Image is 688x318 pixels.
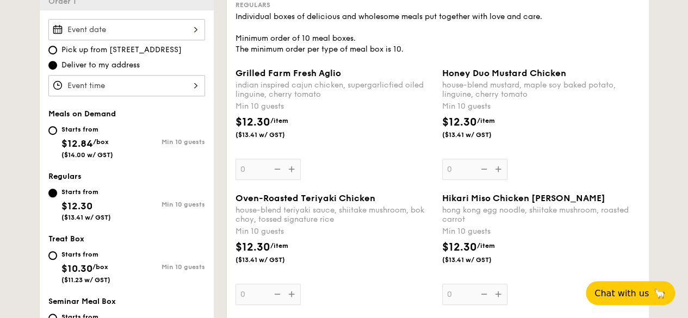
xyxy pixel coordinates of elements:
input: Pick up from [STREET_ADDRESS] [48,46,57,54]
div: Starts from [61,250,110,259]
div: Min 10 guests [127,138,205,146]
span: Honey Duo Mustard Chicken [442,68,566,78]
input: Deliver to my address [48,61,57,70]
div: hong kong egg noodle, shiitake mushroom, roasted carrot [442,205,640,224]
input: Starts from$12.30($13.41 w/ GST)Min 10 guests [48,189,57,197]
span: ($13.41 w/ GST) [235,130,309,139]
span: $10.30 [61,263,92,275]
span: $12.30 [235,116,270,129]
span: /item [270,242,288,250]
span: Meals on Demand [48,109,116,119]
span: ($13.41 w/ GST) [61,214,111,221]
span: ($13.41 w/ GST) [235,255,309,264]
span: $12.30 [61,200,92,212]
span: /item [477,117,495,124]
span: Seminar Meal Box [48,297,116,306]
div: Starts from [61,188,111,196]
span: $12.30 [442,116,477,129]
span: Deliver to my address [61,60,140,71]
div: Starts from [61,125,113,134]
span: Regulars [235,1,270,9]
span: ($11.23 w/ GST) [61,276,110,284]
span: Regulars [48,172,82,181]
input: Starts from$10.30/box($11.23 w/ GST)Min 10 guests [48,251,57,260]
div: Individual boxes of delicious and wholesome meals put together with love and care. Minimum order ... [235,11,640,55]
span: /box [92,263,108,271]
span: $12.30 [235,241,270,254]
div: Min 10 guests [442,226,640,237]
span: Chat with us [594,288,649,298]
span: ($13.41 w/ GST) [442,255,516,264]
span: Grilled Farm Fresh Aglio [235,68,341,78]
div: house-blend teriyaki sauce, shiitake mushroom, bok choy, tossed signature rice [235,205,433,224]
div: Min 10 guests [127,263,205,271]
span: $12.30 [442,241,477,254]
div: indian inspired cajun chicken, supergarlicfied oiled linguine, cherry tomato [235,80,433,99]
span: /item [477,242,495,250]
span: ($13.41 w/ GST) [442,130,516,139]
span: ($14.00 w/ GST) [61,151,113,159]
span: Pick up from [STREET_ADDRESS] [61,45,182,55]
span: Hikari Miso Chicken [PERSON_NAME] [442,193,605,203]
span: /item [270,117,288,124]
input: Event date [48,19,205,40]
div: Min 10 guests [442,101,640,112]
span: /box [93,138,109,146]
input: Starts from$12.84/box($14.00 w/ GST)Min 10 guests [48,126,57,135]
span: Oven-Roasted Teriyaki Chicken [235,193,375,203]
div: house-blend mustard, maple soy baked potato, linguine, cherry tomato [442,80,640,99]
span: 🦙 [653,287,666,300]
div: Min 10 guests [235,226,433,237]
div: Min 10 guests [235,101,433,112]
span: $12.84 [61,138,93,149]
div: Min 10 guests [127,201,205,208]
button: Chat with us🦙 [586,281,675,305]
span: Treat Box [48,234,84,244]
input: Event time [48,75,205,96]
